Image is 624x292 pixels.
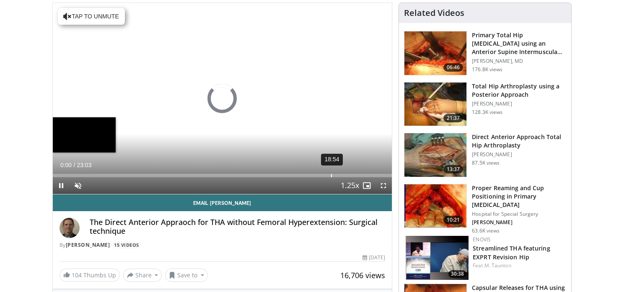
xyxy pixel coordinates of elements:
a: 21:37 Total Hip Arthroplasty using a Posterior Approach [PERSON_NAME] 128.3K views [404,82,566,127]
p: [PERSON_NAME] [472,101,566,107]
p: 63.6K views [472,227,500,234]
span: 23:03 [77,162,91,168]
a: 06:46 Primary Total Hip [MEDICAL_DATA] using an Anterior Supine Intermuscula… [PERSON_NAME], MD 1... [404,31,566,75]
a: 30:38 [406,236,469,280]
button: Unmute [70,177,86,194]
p: 128.3K views [472,109,502,116]
div: Feat. [473,262,564,269]
button: Tap to unmute [58,8,125,25]
button: Playback Rate [342,177,358,194]
a: Email [PERSON_NAME] [53,194,392,211]
h3: Total Hip Arthroplasty using a Posterior Approach [472,82,566,99]
span: 06:46 [443,63,463,72]
a: [PERSON_NAME] [66,241,110,248]
a: 104 Thumbs Up [60,269,120,282]
p: [PERSON_NAME] [472,219,566,226]
a: 13:37 Direct Anterior Approach Total Hip Arthroplasty [PERSON_NAME] 87.5K views [404,133,566,177]
span: 10:21 [443,216,463,224]
h3: Proper Reaming and Cup Positioning in Primary [MEDICAL_DATA] [472,184,566,209]
div: By [60,241,386,249]
video-js: Video Player [53,3,392,194]
p: [PERSON_NAME] [472,151,566,158]
h3: Primary Total Hip [MEDICAL_DATA] using an Anterior Supine Intermuscula… [472,31,566,56]
button: Enable picture-in-picture mode [358,177,375,194]
span: / [74,162,75,168]
p: [PERSON_NAME], MD [472,58,566,65]
a: Streamlined THA featuring EXPRT Revision Hip [473,244,550,261]
img: 263423_3.png.150x105_q85_crop-smart_upscale.jpg [404,31,466,75]
div: [DATE] [362,254,385,261]
p: 176.8K views [472,66,502,73]
h3: Direct Anterior Approach Total Hip Arthroplasty [472,133,566,150]
a: 15 Videos [111,241,142,248]
button: Pause [53,177,70,194]
span: 30:38 [448,270,466,278]
a: Enovis [473,236,491,243]
img: 099a0359-b241-4c0e-b33e-4b9c9876bee9.150x105_q85_crop-smart_upscale.jpg [406,236,469,280]
p: 87.5K views [472,160,500,166]
button: Share [123,269,162,282]
a: M. Taunton [484,262,511,269]
button: Fullscreen [375,177,392,194]
span: 21:37 [443,114,463,122]
span: 0:00 [60,162,72,168]
img: 9ceeadf7-7a50-4be6-849f-8c42a554e74d.150x105_q85_crop-smart_upscale.jpg [404,184,466,228]
span: 104 [72,271,82,279]
img: 286987_0000_1.png.150x105_q85_crop-smart_upscale.jpg [404,83,466,126]
span: 16,706 views [340,270,385,280]
span: 13:37 [443,165,463,173]
button: Save to [165,269,208,282]
p: Hospital for Special Surgery [472,211,566,217]
div: Progress Bar [53,174,392,177]
img: 294118_0000_1.png.150x105_q85_crop-smart_upscale.jpg [404,133,466,177]
img: Avatar [60,218,80,238]
a: 10:21 Proper Reaming and Cup Positioning in Primary [MEDICAL_DATA] Hospital for Special Surgery [... [404,184,566,234]
h4: Related Videos [404,8,464,18]
h4: The Direct Anterior Appraoch for THA without Femoral Hyperextension: Surgical technique [90,218,386,236]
